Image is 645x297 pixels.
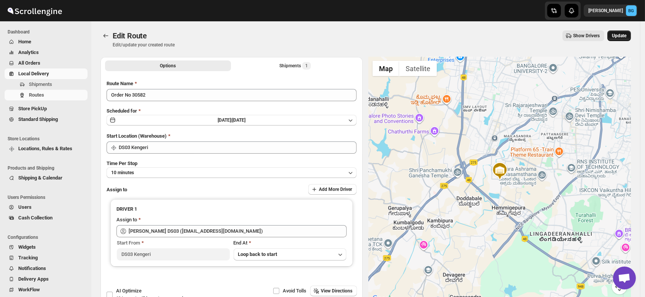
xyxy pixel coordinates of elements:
[105,60,231,71] button: All Route Options
[129,225,347,237] input: Search assignee
[107,89,357,101] input: Eg: Bengaluru Route
[308,184,357,195] button: Add More Driver
[305,63,308,69] span: 1
[238,251,277,257] span: Loop back to start
[29,81,52,87] span: Shipments
[119,141,357,154] input: Search location
[5,79,88,90] button: Shipments
[5,90,88,100] button: Routes
[5,143,88,154] button: Locations, Rules & Rates
[18,49,39,55] span: Analytics
[160,63,176,69] span: Options
[5,253,88,263] button: Tracking
[234,239,346,247] div: End At
[629,8,634,13] text: BG
[113,42,175,48] p: Edit/update your created route
[573,33,600,39] span: Show Drivers
[18,116,58,122] span: Standard Shipping
[107,81,133,86] span: Route Name
[18,215,53,221] span: Cash Collection
[8,165,88,171] span: Products and Shipping
[5,284,88,295] button: WorkFlow
[107,115,357,125] button: [DATE]|[DATE]
[29,92,44,98] span: Routes
[116,205,347,213] h3: DRIVER 1
[373,61,399,76] button: Show street map
[18,244,36,250] span: Widgets
[18,60,40,66] span: All Orders
[612,33,626,39] span: Update
[8,136,88,142] span: Store Locations
[279,62,311,70] div: Shipments
[612,279,627,294] button: Map camera controls
[18,106,47,111] span: Store PickUp
[18,265,46,271] span: Notifications
[18,39,31,44] span: Home
[310,286,357,296] button: View Directions
[6,1,63,20] img: ScrollEngine
[5,173,88,183] button: Shipping & Calendar
[5,202,88,213] button: Users
[5,242,88,253] button: Widgets
[562,30,604,41] button: Show Drivers
[5,37,88,47] button: Home
[5,274,88,284] button: Delivery Apps
[100,74,363,297] div: All Route Options
[399,61,437,76] button: Show satellite imagery
[584,5,637,17] button: User menu
[321,288,352,294] span: View Directions
[113,31,147,40] span: Edit Route
[107,108,137,114] span: Scheduled for
[319,186,352,192] span: Add More Driver
[18,276,49,282] span: Delivery Apps
[116,216,137,224] div: Assign to
[5,263,88,274] button: Notifications
[233,60,358,71] button: Selected Shipments
[117,240,140,246] span: Start From
[107,187,127,192] span: Assign to
[613,267,636,289] div: Open chat
[18,287,40,292] span: WorkFlow
[8,194,88,200] span: Users Permissions
[18,71,49,76] span: Local Delivery
[8,29,88,35] span: Dashboard
[218,118,232,123] span: [DATE] |
[232,118,245,123] span: [DATE]
[5,213,88,223] button: Cash Collection
[100,30,111,41] button: Routes
[5,47,88,58] button: Analytics
[5,58,88,68] button: All Orders
[607,30,631,41] button: Update
[234,248,346,260] button: Loop back to start
[107,167,357,178] button: 10 minutes
[18,255,38,260] span: Tracking
[18,146,72,151] span: Locations, Rules & Rates
[626,5,637,16] span: Brajesh Giri
[588,8,623,14] p: [PERSON_NAME]
[107,160,137,166] span: Time Per Stop
[18,204,32,210] span: Users
[107,133,167,139] span: Start Location (Warehouse)
[111,170,134,176] span: 10 minutes
[18,175,62,181] span: Shipping & Calendar
[8,234,88,240] span: Configurations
